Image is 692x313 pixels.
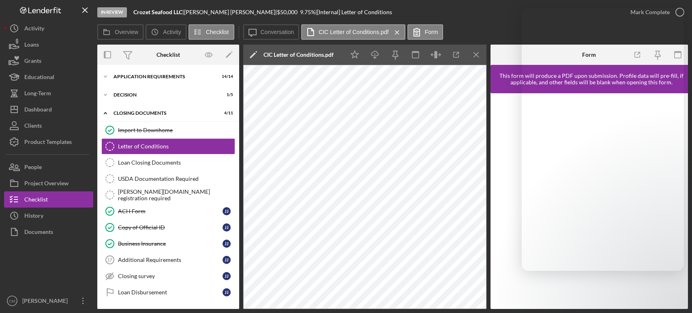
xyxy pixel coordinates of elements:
div: | [133,9,184,15]
div: USDA Documentation Required [118,176,235,182]
div: Closing survey [118,273,223,279]
a: USDA Documentation Required [101,171,235,187]
div: Business Insurance [118,240,223,247]
div: In Review [97,7,127,17]
text: CM [9,299,15,303]
div: Checklist [156,51,180,58]
b: Crozet Seafood LLC [133,9,182,15]
div: J J [223,207,231,215]
a: Copy of Official IDJJ [101,219,235,236]
button: Activity [146,24,186,40]
div: This form will produce a PDF upon submission. Profile data will pre-fill, if applicable, and othe... [495,73,688,86]
div: J J [223,223,231,232]
label: Conversation [261,29,294,35]
div: Loan Disbursement [118,289,223,296]
label: CIC Letter of Conditions.pdf [319,29,389,35]
a: 17Additional RequirementsJJ [101,252,235,268]
tspan: 17 [107,257,112,262]
div: Loan Closing Documents [118,159,235,166]
div: Copy of Official ID [118,224,223,231]
button: Mark Complete [622,4,688,20]
iframe: Intercom live chat [664,277,684,297]
button: Checklist [189,24,234,40]
iframe: Lenderfit form [499,101,681,301]
div: Letter of Conditions [118,143,235,150]
div: | [Internal] Letter of Conditions [315,9,392,15]
button: Conversation [243,24,300,40]
button: Checklist [4,191,93,208]
div: Closing Documents [114,111,213,116]
button: Documents [4,224,93,240]
label: Form [425,29,438,35]
button: CM[PERSON_NAME] [4,293,93,309]
a: Letter of Conditions [101,138,235,154]
div: Decision [114,92,213,97]
label: Checklist [206,29,229,35]
button: Overview [97,24,144,40]
a: Loan DisbursementJJ [101,284,235,300]
div: J J [223,256,231,264]
div: 4 / 11 [219,111,233,116]
div: Checklist [24,191,48,210]
a: ACH FormJJ [101,203,235,219]
a: Import to Downhome [101,122,235,138]
div: [PERSON_NAME] [PERSON_NAME] | [184,9,277,15]
div: Documents [24,224,53,242]
div: [PERSON_NAME] [20,293,73,311]
iframe: Intercom live chat [522,8,684,271]
div: J J [223,272,231,280]
a: Business InsuranceJJ [101,236,235,252]
div: Mark Complete [630,4,670,20]
label: Activity [163,29,181,35]
button: History [4,208,93,224]
div: Application Requirements [114,74,213,79]
label: Overview [115,29,138,35]
div: History [24,208,43,226]
div: 14 / 14 [219,74,233,79]
div: ACH Form [118,208,223,214]
a: Closing surveyJJ [101,268,235,284]
a: [PERSON_NAME][DOMAIN_NAME] registration required [101,187,235,203]
div: CIC Letter of Conditions.pdf [264,51,334,58]
button: CIC Letter of Conditions.pdf [301,24,405,40]
div: Import to Downhome [118,127,235,133]
div: 9.75 % [300,9,315,15]
a: Loan Closing Documents [101,154,235,171]
div: J J [223,240,231,248]
div: 1 / 5 [219,92,233,97]
div: [PERSON_NAME][DOMAIN_NAME] registration required [118,189,235,202]
div: Additional Requirements [118,257,223,263]
div: J J [223,288,231,296]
